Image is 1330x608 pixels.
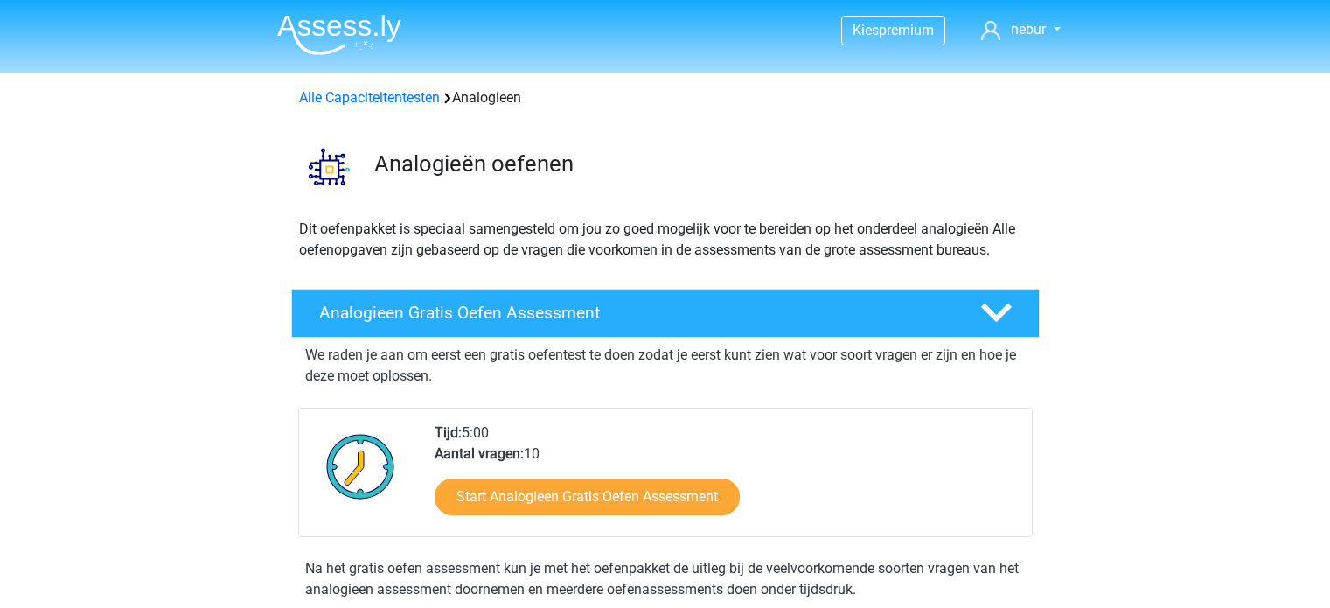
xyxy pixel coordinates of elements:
span: premium [879,22,934,38]
img: analogieen [292,129,366,204]
h4: Analogieen Gratis Oefen Assessment [319,303,952,323]
b: Aantal vragen: [435,445,524,462]
img: Assessly [277,14,401,55]
div: 5:00 10 [421,423,1031,536]
a: Alle Capaciteitentesten [299,89,440,106]
span: Kies [853,22,879,38]
div: Analogieen [292,87,1039,108]
img: Klok [317,423,405,510]
h3: Analogieën oefenen [374,150,1026,178]
span: nebur [1011,21,1046,38]
b: Tijd: [435,424,462,441]
p: Dit oefenpakket is speciaal samengesteld om jou zo goed mogelijk voor te bereiden op het onderdee... [299,219,1032,261]
div: Na het gratis oefen assessment kun je met het oefenpakket de uitleg bij de veelvoorkomende soorte... [298,558,1033,600]
a: nebur [974,19,1067,40]
p: We raden je aan om eerst een gratis oefentest te doen zodat je eerst kunt zien wat voor soort vra... [305,345,1026,387]
a: Kiespremium [842,18,944,42]
a: Analogieen Gratis Oefen Assessment [284,289,1047,338]
a: Start Analogieen Gratis Oefen Assessment [435,479,740,515]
